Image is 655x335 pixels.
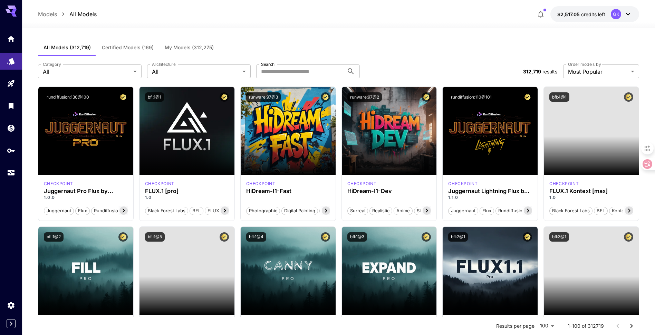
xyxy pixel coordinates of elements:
[145,181,174,187] div: fluxpro
[495,206,528,215] button: rundiffusion
[347,181,377,187] p: checkpoint
[7,34,15,43] div: Home
[190,207,203,214] span: BFL
[347,92,382,102] button: runware:97@2
[347,188,431,194] h3: HiDream-I1-Dev
[246,181,276,187] p: checkpoint
[118,92,128,102] button: Certified Model – Vetted for best performance and includes a commercial license.
[165,44,214,51] span: My Models (312,275)
[448,92,494,102] button: rundiffusion:110@101
[480,207,494,214] span: flux
[44,194,128,201] p: 1.0.0
[44,181,73,187] div: FLUX.1 D
[480,206,494,215] button: flux
[145,92,164,102] button: bfl:1@1
[549,181,579,187] div: FLUX.1 Kontext [max]
[145,207,188,214] span: Black Forest Labs
[145,181,174,187] p: checkpoint
[246,206,280,215] button: Photographic
[38,10,97,18] nav: breadcrumb
[145,188,229,194] div: FLUX.1 [pro]
[44,232,64,242] button: bfl:1@2
[205,206,237,215] button: FLUX.1 [pro]
[7,55,15,63] div: Models
[145,232,165,242] button: bfl:1@5
[7,301,15,309] div: Settings
[152,61,175,67] label: Architecture
[38,10,57,18] a: Models
[7,319,16,328] button: Expand sidebar
[394,206,413,215] button: Anime
[246,92,281,102] button: runware:97@3
[44,188,128,194] h3: Juggernaut Pro Flux by RunDiffusion
[145,194,229,201] p: 1.0
[449,207,478,214] span: juggernaut
[414,207,436,214] span: Stylized
[7,146,15,155] div: API Keys
[7,79,15,88] div: Playground
[321,232,330,242] button: Certified Model – Vetted for best performance and includes a commercial license.
[69,10,97,18] a: All Models
[609,206,631,215] button: Kontext
[448,232,468,242] button: bfl:2@1
[43,61,61,67] label: Category
[594,206,608,215] button: BFL
[549,232,569,242] button: bfl:3@1
[624,92,633,102] button: Certified Model – Vetted for best performance and includes a commercial license.
[75,206,90,215] button: flux
[594,207,607,214] span: BFL
[448,188,532,194] h3: Juggernaut Lightning Flux by RunDiffusion
[624,232,633,242] button: Certified Model – Vetted for best performance and includes a commercial license.
[261,61,274,67] label: Search
[7,124,15,132] div: Wallet
[348,207,368,214] span: Surreal
[523,232,532,242] button: Certified Model – Vetted for best performance and includes a commercial license.
[246,181,276,187] div: HiDream Fast
[370,207,392,214] span: Realistic
[7,101,15,110] div: Library
[414,206,436,215] button: Stylized
[76,207,89,214] span: flux
[118,232,128,242] button: Certified Model – Vetted for best performance and includes a commercial license.
[321,92,330,102] button: Certified Model – Vetted for best performance and includes a commercial license.
[496,207,528,214] span: rundiffusion
[246,232,266,242] button: bfl:1@4
[523,92,532,102] button: Certified Model – Vetted for best performance and includes a commercial license.
[43,68,131,76] span: All
[44,206,74,215] button: juggernaut
[319,206,346,215] button: Cinematic
[282,207,318,214] span: Digital Painting
[190,206,203,215] button: BFL
[557,11,605,18] div: $2,517.05304
[394,207,412,214] span: Anime
[347,232,367,242] button: bfl:1@3
[347,206,368,215] button: Surreal
[205,207,237,214] span: FLUX.1 [pro]
[347,181,377,187] div: HiDream Dev
[220,232,229,242] button: Certified Model – Vetted for best performance and includes a commercial license.
[220,92,229,102] button: Certified Model – Vetted for best performance and includes a commercial license.
[549,188,633,194] h3: FLUX.1 Kontext [max]
[523,69,541,74] span: 312,719
[568,323,604,329] p: 1–100 of 312719
[496,323,534,329] p: Results per page
[422,232,431,242] button: Certified Model – Vetted for best performance and includes a commercial license.
[422,92,431,102] button: Certified Model – Vetted for best performance and includes a commercial license.
[44,181,73,187] p: checkpoint
[448,181,478,187] div: FLUX.1 D
[281,206,318,215] button: Digital Painting
[549,181,579,187] p: checkpoint
[91,207,123,214] span: rundiffusion
[549,194,633,201] p: 1.0
[246,188,330,194] h3: HiDream-I1-Fast
[568,68,628,76] span: Most Popular
[609,207,630,214] span: Kontext
[581,11,605,17] span: credits left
